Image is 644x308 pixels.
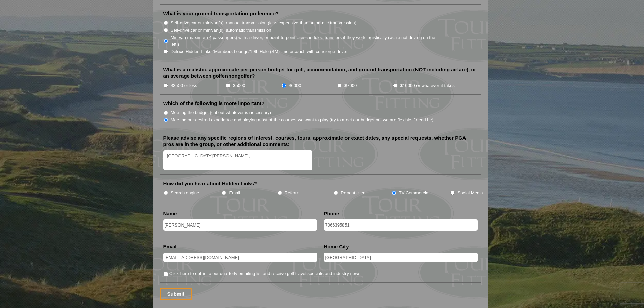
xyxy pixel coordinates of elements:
[344,82,357,89] label: $7000
[233,82,245,89] label: $5000
[163,135,478,148] label: Please advise any specific regions of interest, courses, tours, approximate or exact dates, any s...
[163,66,478,79] label: What is a realistic, approximate per person budget for golf, accommodation, and ground transporta...
[163,100,265,107] label: Which of the following is more important?
[341,190,367,196] label: Repeat client
[163,10,279,17] label: What is your ground transportation preference?
[171,117,434,123] label: Meeting our desired experience and playing most of the courses we want to play (try to meet our b...
[324,243,349,250] label: Home City
[285,190,301,196] label: Referral
[171,48,348,55] label: Deluxe Hidden Links "Members Lounge/19th Hole (SM)" motorcoach with concierge-driver
[289,82,301,89] label: $6000
[399,190,429,196] label: TV Commercial
[171,82,197,89] label: $3500 or less
[169,270,360,277] label: Click here to opt-in to our quarterly emailing list and receive golf travel specials and industry...
[163,180,257,187] label: How did you hear about Hidden Links?
[457,190,483,196] label: Social Media
[171,190,199,196] label: Search engine
[324,210,339,217] label: Phone
[163,210,177,217] label: Name
[171,34,443,47] label: Minivan (maximum 4 passengers) with a driver, or point-to-point prescheduled transfers if they wo...
[160,288,192,300] input: Submit
[400,82,455,89] label: $10000 or whatever it takes
[229,190,240,196] label: Email
[171,27,271,34] label: Self-drive car or minivan(s), automatic transmission
[171,109,271,116] label: Meeting the budget (cut out whatever is necessary)
[163,243,177,250] label: Email
[171,20,356,26] label: Self-drive car or minivan(s), manual transmission (less expensive than automatic transmission)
